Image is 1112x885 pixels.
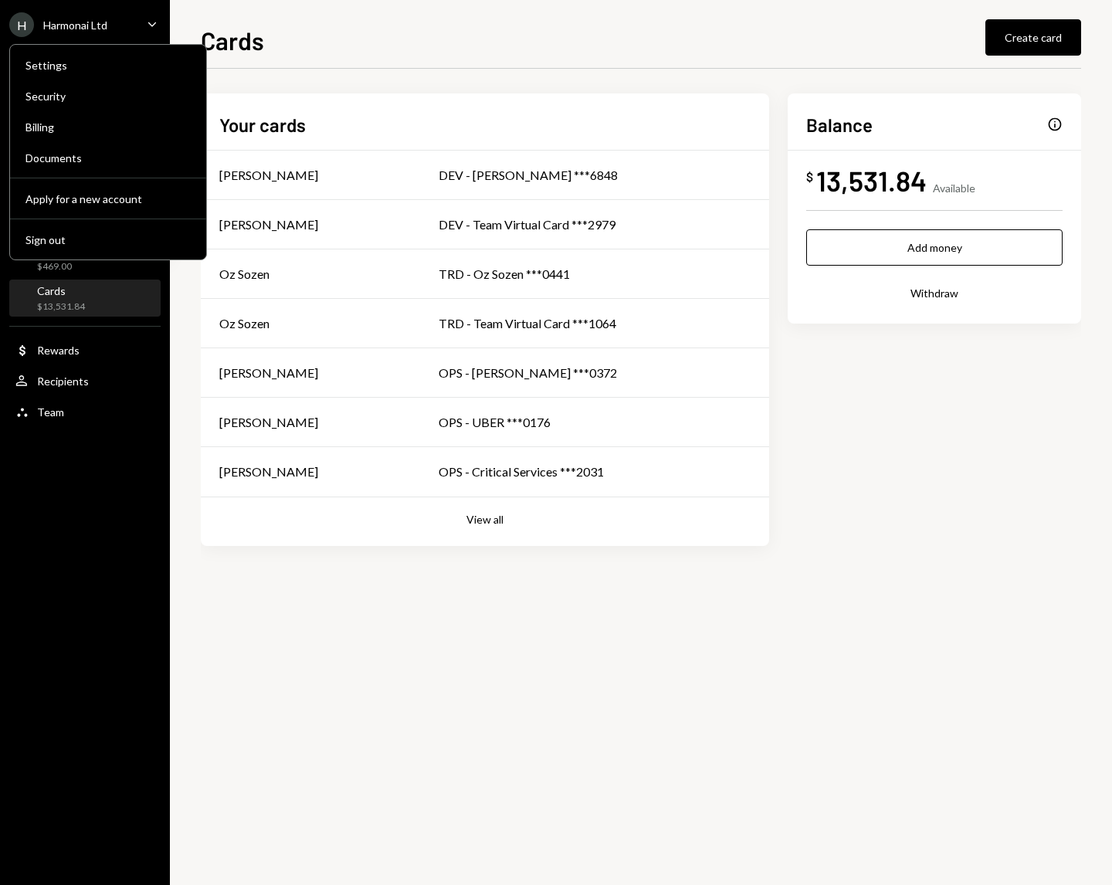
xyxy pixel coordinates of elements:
div: 13,531.84 [816,163,927,198]
button: View all [466,513,503,527]
div: [PERSON_NAME] [219,463,318,481]
div: DEV - [PERSON_NAME] ***6848 [439,166,751,185]
div: TRD - Oz Sozen ***0441 [439,265,751,283]
div: Oz Sozen [219,314,270,333]
a: Billing [16,113,200,141]
h2: Your cards [219,112,306,137]
div: Documents [25,151,191,164]
div: Recipients [37,375,89,388]
div: OPS - Critical Services ***2031 [439,463,751,481]
div: [PERSON_NAME] [219,166,318,185]
div: $469.00 [37,260,72,273]
button: Withdraw [806,275,1063,311]
div: Settings [25,59,191,72]
div: Cards [37,284,85,297]
button: Apply for a new account [16,185,200,213]
div: OPS - UBER ***0176 [439,413,751,432]
h2: Balance [806,112,873,137]
div: [PERSON_NAME] [219,364,318,382]
div: Billing [25,120,191,134]
a: Documents [16,144,200,171]
div: $13,531.84 [37,300,85,314]
div: Team [37,405,64,419]
div: [PERSON_NAME] [219,413,318,432]
a: Recipients [9,367,161,395]
div: [PERSON_NAME] [219,215,318,234]
a: Cards$13,531.84 [9,280,161,317]
div: Oz Sozen [219,265,270,283]
button: Create card [985,19,1081,56]
div: OPS - [PERSON_NAME] ***0372 [439,364,751,382]
div: $ [806,169,813,185]
a: Security [16,82,200,110]
div: Security [25,90,191,103]
div: TRD - Team Virtual Card ***1064 [439,314,751,333]
a: Team [9,398,161,426]
div: DEV - Team Virtual Card ***2979 [439,215,751,234]
div: H [9,12,34,37]
div: Rewards [37,344,80,357]
a: Settings [16,51,200,79]
button: Sign out [16,226,200,254]
h1: Cards [201,25,264,56]
button: Add money [806,229,1063,266]
a: Rewards [9,336,161,364]
div: Sign out [25,233,191,246]
div: Available [933,181,975,195]
div: Harmonai Ltd [43,19,107,32]
div: Apply for a new account [25,192,191,205]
